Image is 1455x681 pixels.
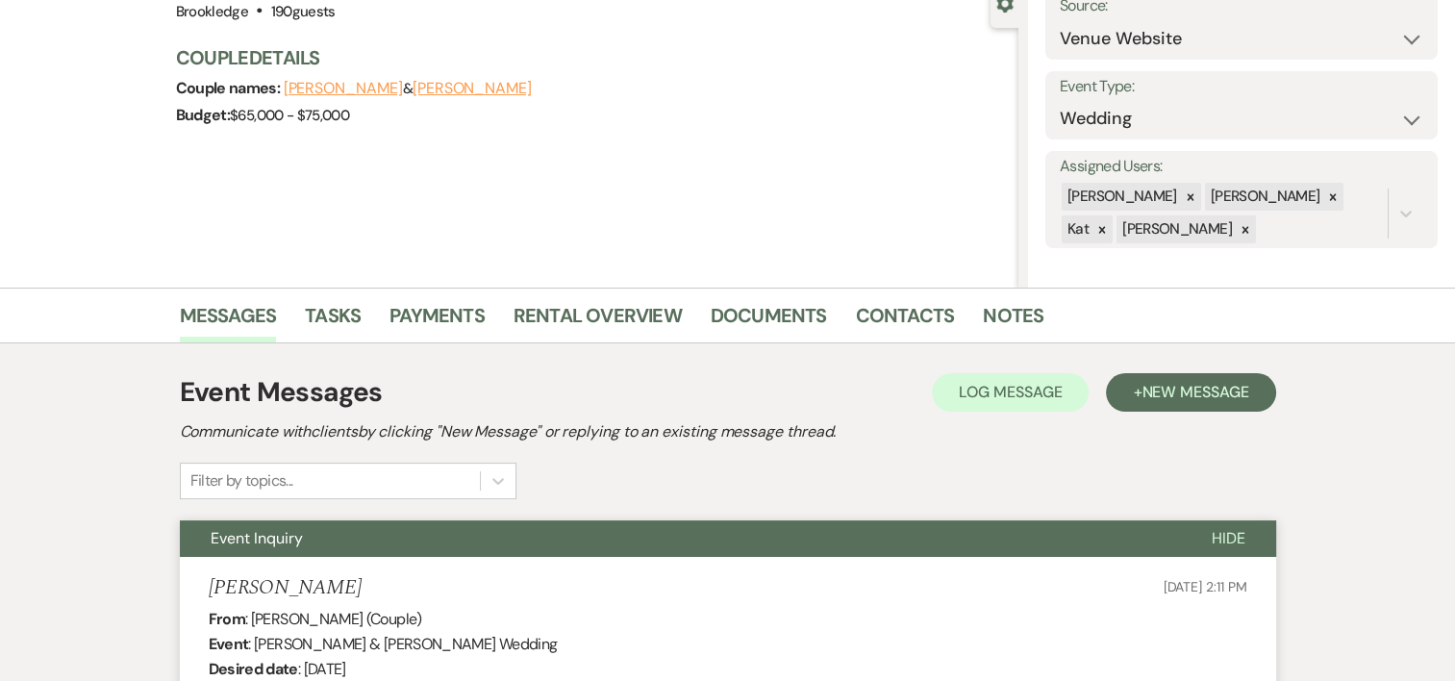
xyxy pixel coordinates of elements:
[1212,528,1245,548] span: Hide
[932,373,1089,412] button: Log Message
[270,2,335,21] span: 190 guests
[190,469,293,492] div: Filter by topics...
[1062,215,1091,243] div: Kat
[230,106,349,125] span: $65,000 - $75,000
[959,382,1062,402] span: Log Message
[180,420,1276,443] h2: Communicate with clients by clicking "New Message" or replying to an existing message thread.
[1116,215,1235,243] div: [PERSON_NAME]
[209,634,249,654] b: Event
[983,300,1043,342] a: Notes
[209,609,245,629] b: From
[1062,183,1180,211] div: [PERSON_NAME]
[1181,520,1276,557] button: Hide
[1163,578,1246,595] span: [DATE] 2:11 PM
[284,79,532,98] span: &
[284,81,403,96] button: [PERSON_NAME]
[180,300,277,342] a: Messages
[176,78,284,98] span: Couple names:
[389,300,485,342] a: Payments
[1106,373,1275,412] button: +New Message
[1060,73,1423,101] label: Event Type:
[180,372,383,413] h1: Event Messages
[176,44,1000,71] h3: Couple Details
[711,300,827,342] a: Documents
[1205,183,1323,211] div: [PERSON_NAME]
[209,576,362,600] h5: [PERSON_NAME]
[211,528,303,548] span: Event Inquiry
[176,2,249,21] span: Brookledge
[305,300,361,342] a: Tasks
[209,659,298,679] b: Desired date
[1060,153,1423,181] label: Assigned Users:
[413,81,532,96] button: [PERSON_NAME]
[856,300,955,342] a: Contacts
[176,105,231,125] span: Budget:
[180,520,1181,557] button: Event Inquiry
[1141,382,1248,402] span: New Message
[514,300,682,342] a: Rental Overview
